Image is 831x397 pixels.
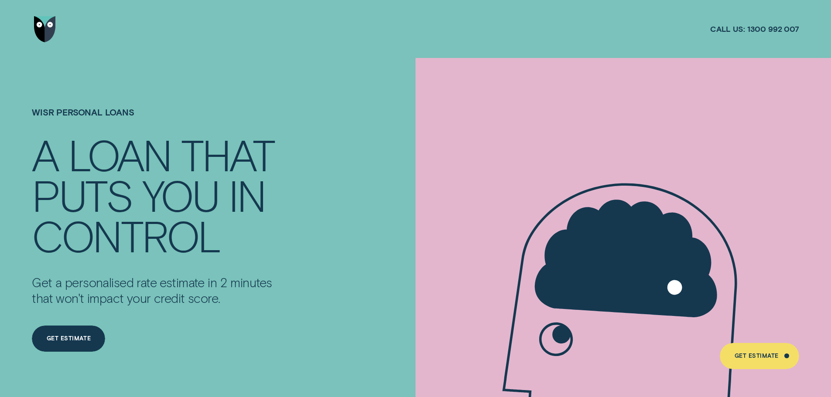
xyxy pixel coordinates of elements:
[181,134,274,174] div: THAT
[32,275,284,306] p: Get a personalised rate estimate in 2 minutes that won't impact your credit score.
[142,174,219,215] div: YOU
[32,326,105,352] a: Get Estimate
[32,174,132,215] div: PUTS
[32,107,284,134] h1: Wisr Personal Loans
[710,24,799,34] a: Call us:1300 992 007
[32,134,284,255] h4: A LOAN THAT PUTS YOU IN CONTROL
[68,134,171,174] div: LOAN
[720,343,799,369] a: Get Estimate
[710,24,745,34] span: Call us:
[32,134,58,174] div: A
[747,24,799,34] span: 1300 992 007
[229,174,265,215] div: IN
[34,16,56,42] img: Wisr
[32,215,220,255] div: CONTROL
